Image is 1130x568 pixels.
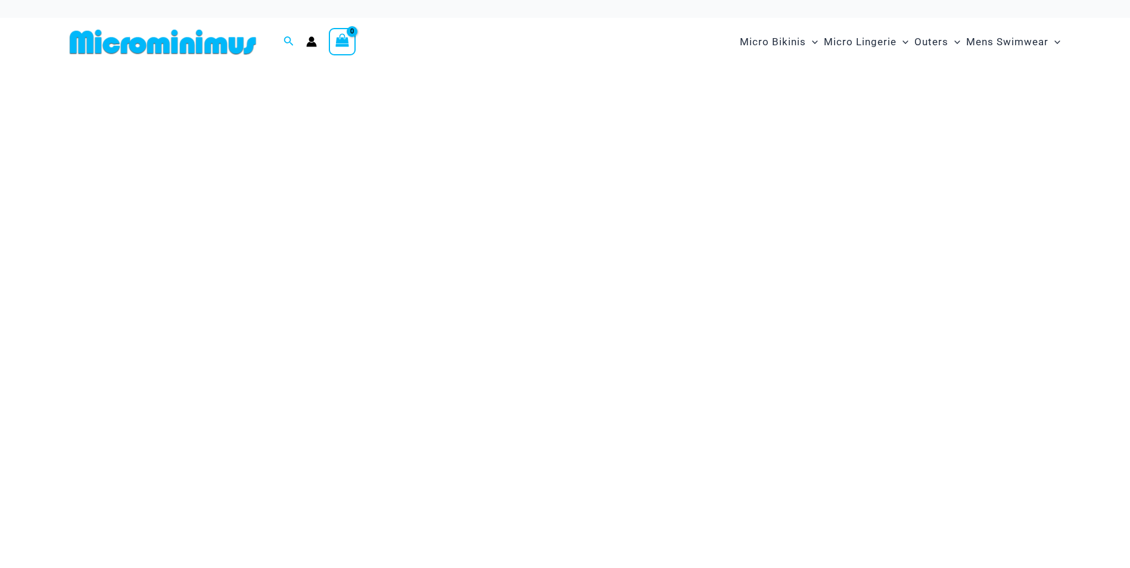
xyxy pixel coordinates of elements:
span: Menu Toggle [1048,27,1060,57]
a: Account icon link [306,36,317,47]
span: Menu Toggle [948,27,960,57]
a: Micro LingerieMenu ToggleMenu Toggle [821,24,911,60]
span: Menu Toggle [896,27,908,57]
span: Mens Swimwear [966,27,1048,57]
nav: Site Navigation [735,22,1066,62]
a: Search icon link [284,35,294,49]
span: Micro Lingerie [824,27,896,57]
span: Menu Toggle [806,27,818,57]
a: Micro BikinisMenu ToggleMenu Toggle [737,24,821,60]
a: Mens SwimwearMenu ToggleMenu Toggle [963,24,1063,60]
img: MM SHOP LOGO FLAT [65,29,261,55]
span: Outers [914,27,948,57]
span: Micro Bikinis [740,27,806,57]
a: OutersMenu ToggleMenu Toggle [911,24,963,60]
a: View Shopping Cart, empty [329,28,356,55]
